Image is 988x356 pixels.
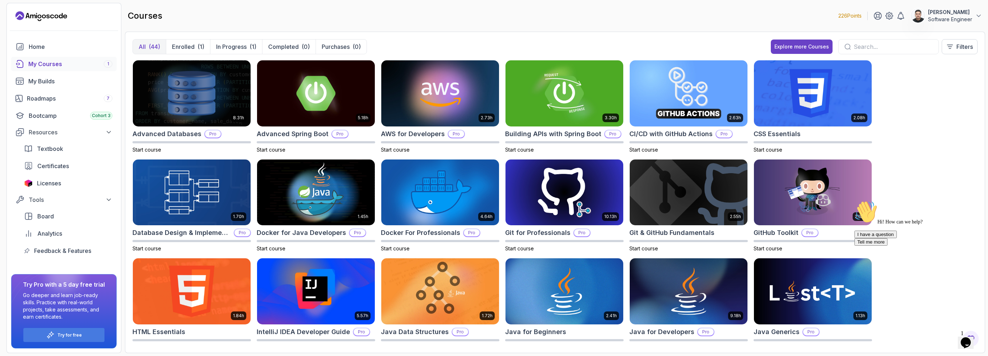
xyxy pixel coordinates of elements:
img: Docker for Java Developers card [257,159,375,226]
p: 9.18h [730,313,741,319]
a: Try for free [57,332,82,338]
p: Filters [956,42,973,51]
p: 2.63h [729,115,741,121]
p: Pro [354,328,369,336]
h2: Java for Developers [629,327,694,337]
img: Building APIs with Spring Boot card [505,60,623,126]
a: analytics [20,226,117,241]
img: Java for Developers card [630,258,747,324]
span: Start course [132,245,161,251]
h2: AWS for Developers [381,129,445,139]
iframe: chat widget [958,327,981,349]
span: Cohort 3 [92,113,111,119]
img: Database Design & Implementation card [133,159,251,226]
button: In Progress(1) [210,40,262,54]
p: 10.13h [604,214,617,219]
div: My Courses [28,60,112,68]
div: 👋Hi! How can we help?I have a questionTell me more [3,3,132,48]
span: Textbook [37,144,63,153]
p: 2.08h [853,115,865,121]
h2: Docker for Java Developers [257,228,346,238]
p: 1.45h [358,214,368,219]
img: jetbrains icon [24,180,33,187]
img: AWS for Developers card [381,60,499,126]
p: Pro [605,130,621,138]
div: Home [29,42,112,51]
h2: Java for Beginners [505,327,566,337]
span: Certificates [37,162,69,170]
img: :wave: [3,3,26,26]
h2: HTML Essentials [132,327,185,337]
a: home [11,40,117,54]
button: Enrolled(1) [166,40,210,54]
a: builds [11,74,117,88]
img: Advanced Spring Boot card [257,60,375,126]
span: Start course [381,245,410,251]
img: Git & GitHub Fundamentals card [630,159,747,226]
p: All [139,42,146,51]
p: 4.64h [480,214,493,219]
p: Pro [452,328,468,336]
p: 2.73h [481,115,493,121]
a: feedback [20,244,117,258]
a: board [20,209,117,223]
h2: Git & GitHub Fundamentals [629,228,714,238]
div: Tools [29,195,112,204]
p: Purchases [322,42,350,51]
button: Try for free [23,328,105,342]
a: Landing page [15,10,67,22]
p: Pro [698,328,714,336]
button: Tell me more [3,41,36,48]
h2: Java Data Structures [381,327,449,337]
p: Pro [464,229,480,236]
span: Start course [629,345,658,351]
span: Start course [629,147,658,153]
p: 2.41h [606,313,617,319]
img: HTML Essentials card [133,258,251,324]
h2: courses [128,10,162,22]
h2: GitHub Toolkit [754,228,798,238]
div: Explore more Courses [774,43,829,50]
p: Pro [234,229,250,236]
img: CSS Essentials card [754,60,872,126]
p: Software Engineer [928,16,972,23]
span: 7 [107,96,109,101]
p: In Progress [216,42,247,51]
span: Start course [381,147,410,153]
h2: Docker For Professionals [381,228,460,238]
span: Hi! How can we help? [3,22,71,27]
div: (1) [250,42,256,51]
p: Pro [448,130,464,138]
div: (0) [353,42,361,51]
p: 226 Points [838,12,862,19]
div: (1) [197,42,204,51]
span: Start course [381,345,410,351]
input: Search... [854,42,933,51]
div: Resources [29,128,112,137]
span: Board [37,212,54,221]
span: Start course [754,345,782,351]
p: 1.72h [482,313,493,319]
p: Pro [803,328,819,336]
p: 3.30h [605,115,617,121]
a: Explore more Courses [771,40,833,54]
span: Start course [505,345,534,351]
p: Pro [716,130,732,138]
div: (44) [149,42,160,51]
p: 5.18h [358,115,368,121]
img: user profile image [911,9,925,23]
p: Enrolled [172,42,195,51]
a: textbook [20,142,117,156]
a: licenses [20,176,117,190]
img: CI/CD with GitHub Actions card [630,60,747,126]
button: Purchases(0) [316,40,367,54]
span: Start course [754,245,782,251]
button: Resources [11,126,117,139]
button: Completed(0) [262,40,316,54]
iframe: chat widget [852,198,981,324]
img: Docker For Professionals card [381,159,499,226]
img: GitHub Toolkit card [754,159,872,226]
h2: Git for Professionals [505,228,570,238]
a: bootcamp [11,108,117,123]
